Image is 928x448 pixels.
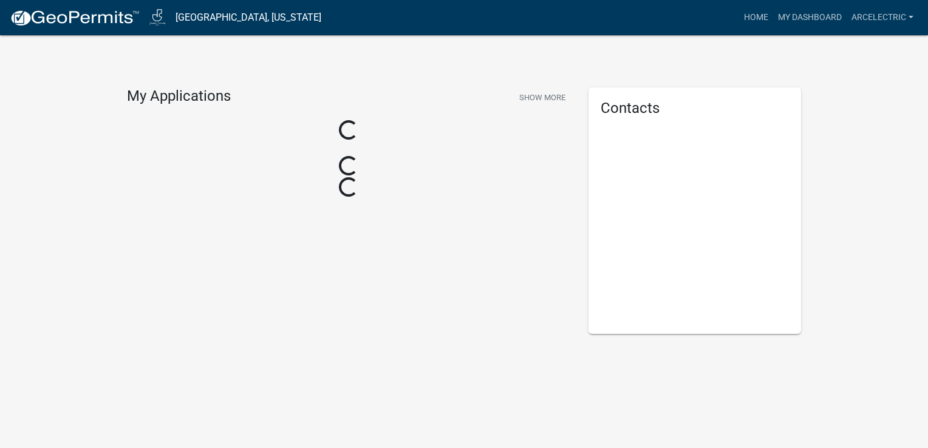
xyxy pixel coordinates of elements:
[127,87,231,106] h4: My Applications
[149,9,166,25] img: Jasper County, Iowa
[739,6,773,29] a: Home
[601,100,789,117] h5: Contacts
[176,7,321,28] a: [GEOGRAPHIC_DATA], [US_STATE]
[773,6,847,29] a: My Dashboard
[847,6,918,29] a: ArcElectric
[514,87,570,107] button: Show More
